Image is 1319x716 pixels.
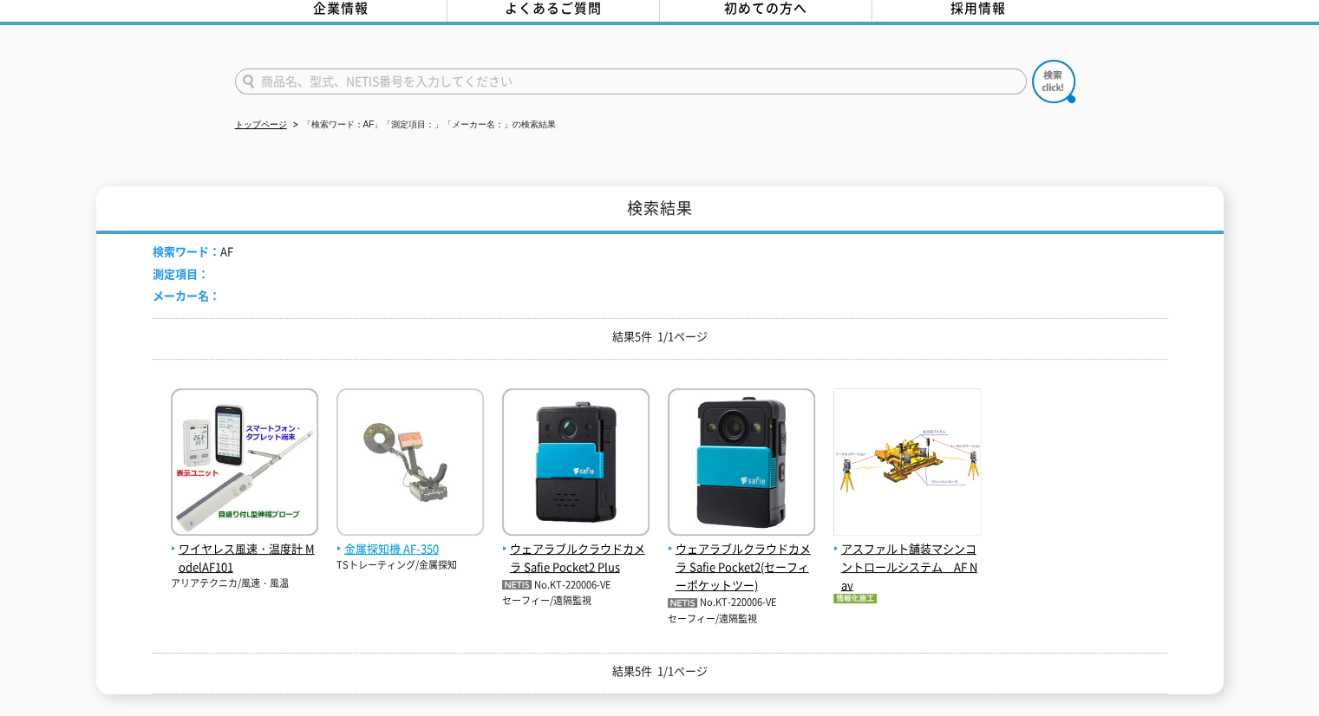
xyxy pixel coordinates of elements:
span: メーカー名： [153,287,220,303]
span: 検索ワード： [153,243,220,259]
span: 測定項目： [153,265,209,282]
p: No.KT-220006-VE [502,576,650,595]
li: 「検索ワード：AF」「測定項目：」「メーカー名：」の検索結果 [290,116,557,134]
span: ウェアラブルクラウドカメラ Safie Pocket2 Plus [502,540,650,576]
p: セーフィー/遠隔監視 [502,594,650,609]
p: TSトレーティング/金属探知 [336,558,484,573]
input: 商品名、型式、NETIS番号を入力してください [235,68,1027,94]
img: Safie Pocket2(セーフィーポケットツー) [668,388,815,540]
span: アスファルト舗装マシンコントロールシステム AF Nav [833,540,981,594]
span: 金属探知機 AF-350 [336,540,484,558]
img: ModelAF101 [171,388,318,540]
span: ウェアラブルクラウドカメラ Safie Pocket2(セーフィーポケットツー) [668,540,815,594]
img: AF-350 [336,388,484,540]
p: セーフィー/遠隔監視 [668,612,815,627]
p: No.KT-220006-VE [668,594,815,612]
a: 金属探知機 AF-350 [336,522,484,558]
p: 結果5件 1/1ページ [153,328,1167,346]
a: ワイヤレス風速・温度計 ModelAF101 [171,522,318,576]
p: 結果5件 1/1ページ [153,662,1167,680]
li: AF [153,243,233,261]
p: アリアテクニカ/風速・風温 [171,576,318,591]
img: アスファルト舗装マシンコントロールシステム AF Nav [833,388,981,540]
a: ウェアラブルクラウドカメラ Safie Pocket2 Plus [502,522,650,576]
img: 情報化施工 [833,594,877,603]
img: Safie Pocket2 Plus [502,388,650,540]
a: ウェアラブルクラウドカメラ Safie Pocket2(セーフィーポケットツー) [668,522,815,594]
a: アスファルト舗装マシンコントロールシステム AF Nav [833,522,981,594]
img: btn_search.png [1032,60,1075,103]
span: ワイヤレス風速・温度計 ModelAF101 [171,540,318,576]
h1: 検索結果 [96,186,1224,234]
a: トップページ [235,120,287,129]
